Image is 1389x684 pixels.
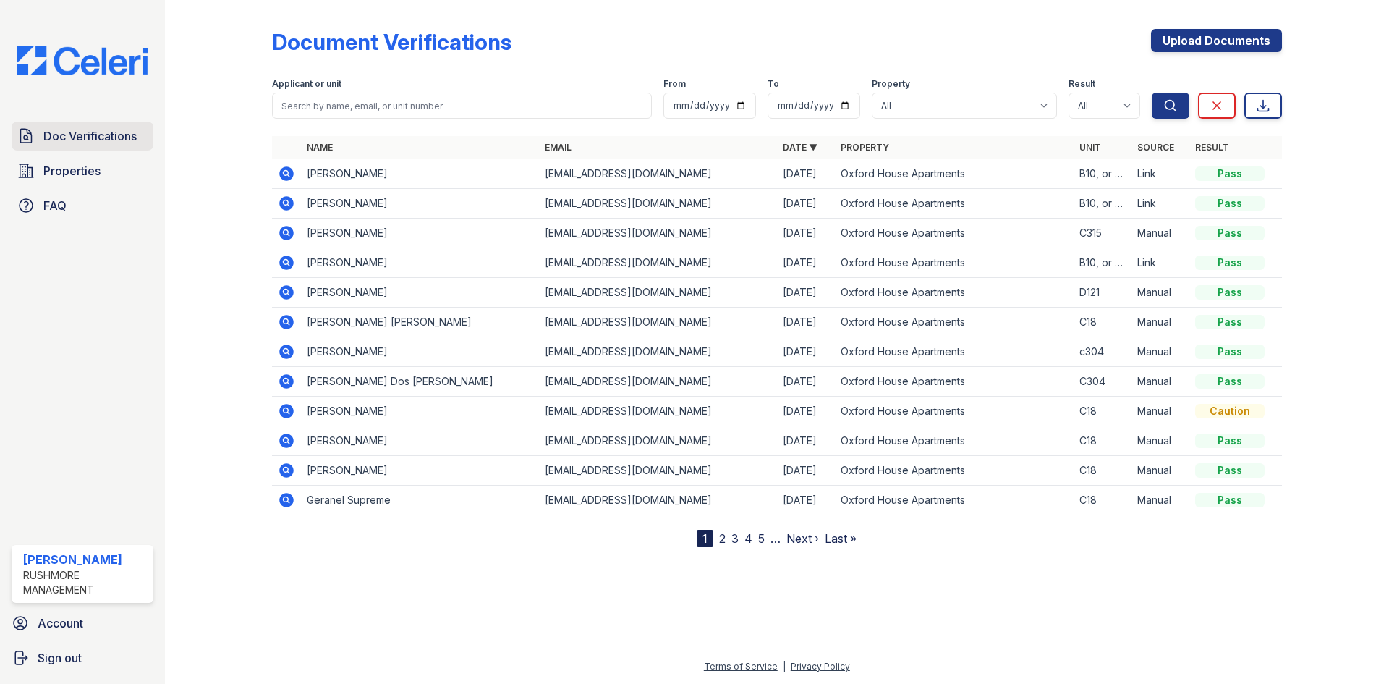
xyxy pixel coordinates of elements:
[835,486,1073,515] td: Oxford House Apartments
[777,248,835,278] td: [DATE]
[43,197,67,214] span: FAQ
[835,367,1073,397] td: Oxford House Apartments
[777,159,835,189] td: [DATE]
[301,426,539,456] td: [PERSON_NAME]
[539,426,777,456] td: [EMAIL_ADDRESS][DOMAIN_NAME]
[1151,29,1282,52] a: Upload Documents
[777,337,835,367] td: [DATE]
[539,219,777,248] td: [EMAIL_ADDRESS][DOMAIN_NAME]
[835,456,1073,486] td: Oxford House Apartments
[835,397,1073,426] td: Oxford House Apartments
[1069,78,1095,90] label: Result
[545,142,572,153] a: Email
[1074,278,1131,308] td: D121
[43,127,137,145] span: Doc Verifications
[783,661,786,672] div: |
[539,308,777,337] td: [EMAIL_ADDRESS][DOMAIN_NAME]
[1131,426,1189,456] td: Manual
[791,661,850,672] a: Privacy Policy
[777,426,835,456] td: [DATE]
[12,156,153,185] a: Properties
[539,159,777,189] td: [EMAIL_ADDRESS][DOMAIN_NAME]
[1079,142,1101,153] a: Unit
[1131,308,1189,337] td: Manual
[768,78,779,90] label: To
[1195,226,1265,240] div: Pass
[272,78,341,90] label: Applicant or unit
[539,367,777,397] td: [EMAIL_ADDRESS][DOMAIN_NAME]
[777,219,835,248] td: [DATE]
[1195,166,1265,181] div: Pass
[539,486,777,515] td: [EMAIL_ADDRESS][DOMAIN_NAME]
[1131,397,1189,426] td: Manual
[825,531,857,546] a: Last »
[731,531,739,546] a: 3
[1195,493,1265,507] div: Pass
[301,367,539,397] td: [PERSON_NAME] Dos [PERSON_NAME]
[6,643,159,672] a: Sign out
[1195,142,1229,153] a: Result
[539,189,777,219] td: [EMAIL_ADDRESS][DOMAIN_NAME]
[1131,456,1189,486] td: Manual
[301,278,539,308] td: [PERSON_NAME]
[301,456,539,486] td: [PERSON_NAME]
[1074,159,1131,189] td: B10, or A18 or C 201
[1074,337,1131,367] td: c304
[38,649,82,667] span: Sign out
[835,219,1073,248] td: Oxford House Apartments
[539,397,777,426] td: [EMAIL_ADDRESS][DOMAIN_NAME]
[1131,337,1189,367] td: Manual
[1195,434,1265,448] div: Pass
[307,142,333,153] a: Name
[1195,196,1265,211] div: Pass
[1195,285,1265,300] div: Pass
[663,78,686,90] label: From
[777,367,835,397] td: [DATE]
[1131,278,1189,308] td: Manual
[1131,486,1189,515] td: Manual
[301,337,539,367] td: [PERSON_NAME]
[38,615,83,632] span: Account
[23,551,148,568] div: [PERSON_NAME]
[1137,142,1174,153] a: Source
[697,530,713,547] div: 1
[835,248,1073,278] td: Oxford House Apartments
[872,78,910,90] label: Property
[6,609,159,638] a: Account
[1131,189,1189,219] td: Link
[1195,404,1265,418] div: Caution
[783,142,817,153] a: Date ▼
[43,162,101,180] span: Properties
[777,397,835,426] td: [DATE]
[777,456,835,486] td: [DATE]
[1074,367,1131,397] td: C304
[835,189,1073,219] td: Oxford House Apartments
[1195,463,1265,478] div: Pass
[1131,159,1189,189] td: Link
[841,142,889,153] a: Property
[301,189,539,219] td: [PERSON_NAME]
[744,531,752,546] a: 4
[1074,219,1131,248] td: C315
[301,397,539,426] td: [PERSON_NAME]
[6,46,159,75] img: CE_Logo_Blue-a8612792a0a2168367f1c8372b55b34899dd931a85d93a1a3d3e32e68fde9ad4.png
[272,93,652,119] input: Search by name, email, or unit number
[1074,456,1131,486] td: C18
[1074,426,1131,456] td: C18
[835,426,1073,456] td: Oxford House Apartments
[1074,248,1131,278] td: B10, or A18 or C 201
[1074,486,1131,515] td: C18
[1195,374,1265,389] div: Pass
[12,122,153,151] a: Doc Verifications
[835,278,1073,308] td: Oxford House Apartments
[539,248,777,278] td: [EMAIL_ADDRESS][DOMAIN_NAME]
[835,159,1073,189] td: Oxford House Apartments
[777,486,835,515] td: [DATE]
[1074,397,1131,426] td: C18
[23,568,148,597] div: Rushmore Management
[1195,345,1265,359] div: Pass
[301,219,539,248] td: [PERSON_NAME]
[777,189,835,219] td: [DATE]
[1074,189,1131,219] td: B10, or A18 or C 201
